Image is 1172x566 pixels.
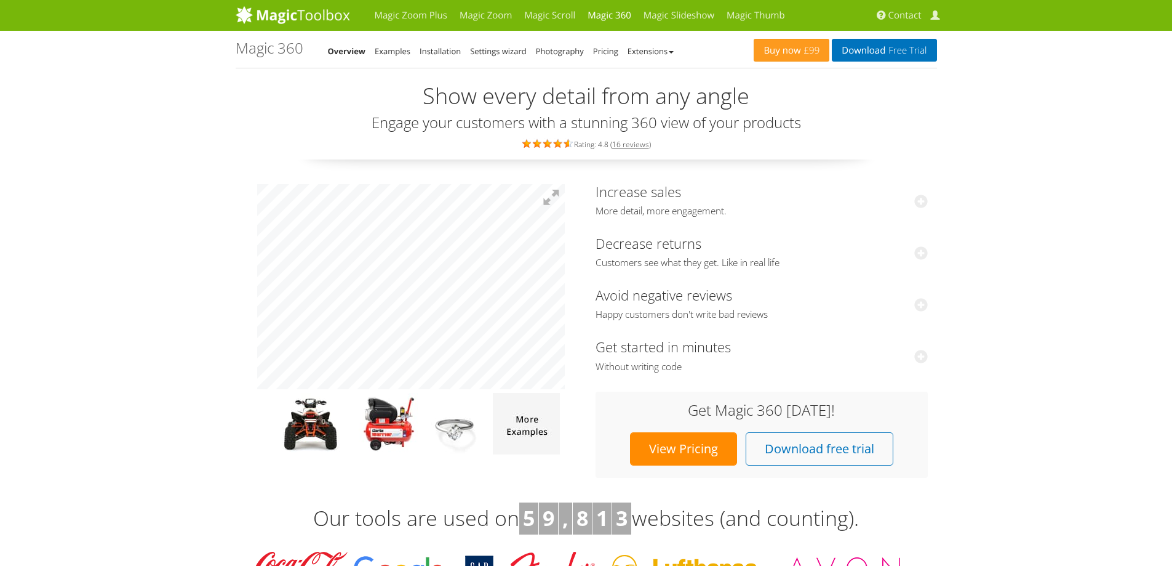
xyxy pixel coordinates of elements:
b: 3 [616,504,628,532]
img: MagicToolbox.com - Image tools for your website [236,6,350,24]
a: Avoid negative reviewsHappy customers don't write bad reviews [596,286,928,321]
h3: Engage your customers with a stunning 360 view of your products [236,115,937,131]
a: Download free trial [746,432,893,466]
a: Installation [420,46,461,57]
h3: Get Magic 360 [DATE]! [608,402,915,418]
b: 9 [543,504,554,532]
a: Photography [536,46,584,57]
span: Without writing code [596,361,928,373]
a: Extensions [628,46,674,57]
h2: Show every detail from any angle [236,84,937,108]
span: Customers see what they get. Like in real life [596,257,928,269]
a: Get started in minutesWithout writing code [596,338,928,373]
a: Overview [328,46,366,57]
a: Examples [375,46,410,57]
a: Decrease returnsCustomers see what they get. Like in real life [596,234,928,269]
a: 16 reviews [612,139,649,150]
a: Increase salesMore detail, more engagement. [596,182,928,217]
b: , [562,504,568,532]
a: Settings wizard [470,46,527,57]
a: View Pricing [630,432,737,466]
h3: Our tools are used on websites (and counting). [236,503,937,535]
span: £99 [801,46,820,55]
span: Free Trial [885,46,927,55]
a: Buy now£99 [754,39,829,62]
h1: Magic 360 [236,40,303,56]
a: Pricing [593,46,618,57]
a: DownloadFree Trial [832,39,936,62]
img: more magic 360 demos [493,393,560,455]
span: Contact [888,9,922,22]
b: 1 [596,504,608,532]
b: 5 [523,504,535,532]
b: 8 [576,504,588,532]
div: Rating: 4.8 ( ) [236,137,937,150]
span: Happy customers don't write bad reviews [596,309,928,321]
span: More detail, more engagement. [596,205,928,217]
